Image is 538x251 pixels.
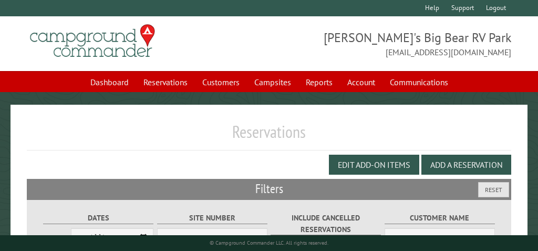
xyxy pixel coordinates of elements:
[27,21,158,62] img: Campground Commander
[196,72,246,92] a: Customers
[478,182,509,197] button: Reset
[157,212,267,224] label: Site Number
[43,235,71,245] label: From:
[84,72,135,92] a: Dashboard
[385,212,495,224] label: Customer Name
[27,122,511,150] h1: Reservations
[329,155,419,175] button: Edit Add-on Items
[43,212,153,224] label: Dates
[210,239,328,246] small: © Campground Commander LLC. All rights reserved.
[271,212,381,235] label: Include Cancelled Reservations
[27,179,511,199] h2: Filters
[299,72,339,92] a: Reports
[341,72,381,92] a: Account
[384,72,454,92] a: Communications
[137,72,194,92] a: Reservations
[269,29,511,58] span: [PERSON_NAME]'s Big Bear RV Park [EMAIL_ADDRESS][DOMAIN_NAME]
[248,72,297,92] a: Campsites
[421,155,511,175] button: Add a Reservation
